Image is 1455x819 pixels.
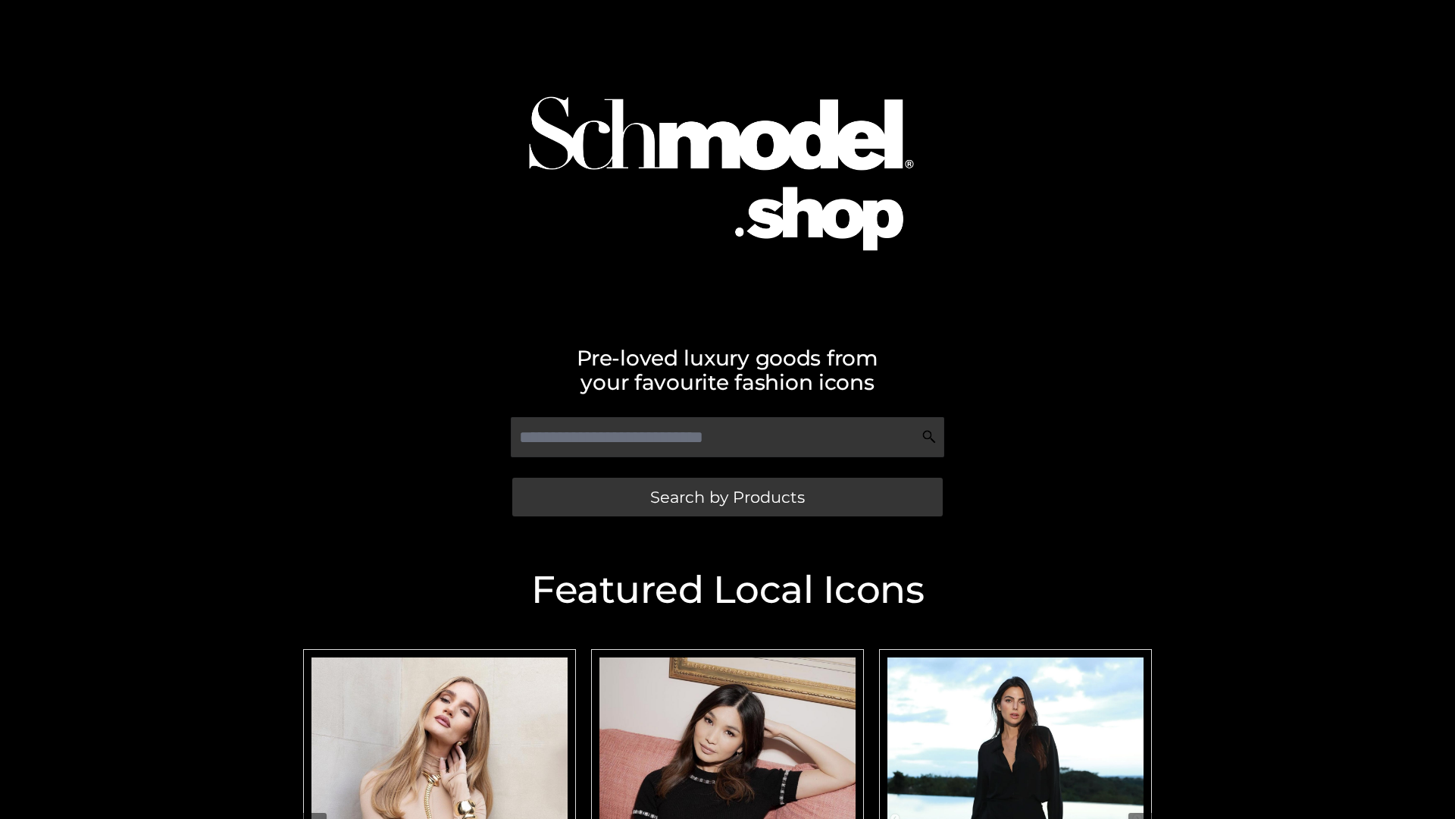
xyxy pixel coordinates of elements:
h2: Featured Local Icons​ [296,571,1159,609]
h2: Pre-loved luxury goods from your favourite fashion icons [296,346,1159,394]
span: Search by Products [650,489,805,505]
a: Search by Products [512,478,943,516]
img: Search Icon [921,429,937,444]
